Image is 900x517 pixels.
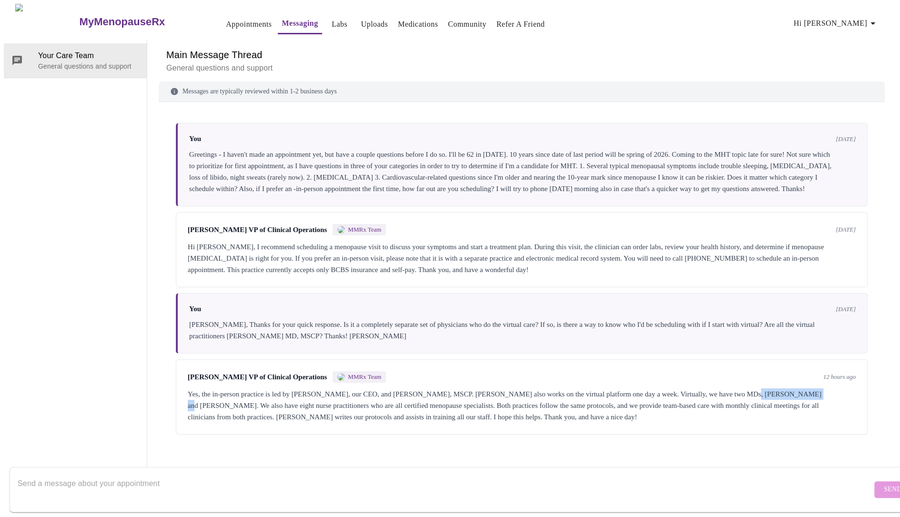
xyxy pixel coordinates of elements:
span: [DATE] [836,305,856,313]
span: MMRx Team [348,373,381,381]
div: Greetings - I haven't made an appointment yet, but have a couple questions before I do so. I'll b... [189,149,856,194]
span: You [189,135,201,143]
span: [DATE] [836,135,856,143]
div: Messages are typically reviewed within 1-2 business days [159,81,885,102]
span: [DATE] [836,226,856,233]
button: Hi [PERSON_NAME] [790,14,882,33]
img: MyMenopauseRx Logo [15,4,78,40]
button: Refer a Friend [493,15,549,34]
span: 12 hours ago [823,373,856,381]
button: Uploads [357,15,392,34]
a: Community [448,18,486,31]
button: Labs [324,15,355,34]
h6: Main Message Thread [166,47,877,62]
textarea: Send a message about your appointment [18,474,872,505]
button: Medications [394,15,442,34]
span: Your Care Team [38,50,139,61]
div: Your Care TeamGeneral questions and support [4,43,147,78]
h3: MyMenopauseRx [80,16,165,28]
img: MMRX [337,226,345,233]
p: General questions and support [166,62,877,74]
a: Messaging [282,17,318,30]
a: Labs [332,18,347,31]
button: Community [444,15,490,34]
a: Medications [398,18,438,31]
div: Hi [PERSON_NAME], I recommend scheduling a menopause visit to discuss your symptoms and start a t... [188,241,856,275]
button: Messaging [278,14,322,34]
a: Appointments [226,18,272,31]
div: [PERSON_NAME], Thanks for your quick response. Is it a completely separate set of physicians who ... [189,319,856,342]
span: You [189,305,201,313]
button: Appointments [222,15,275,34]
span: [PERSON_NAME] VP of Clinical Operations [188,373,327,381]
span: [PERSON_NAME] VP of Clinical Operations [188,226,327,234]
span: Hi [PERSON_NAME] [794,17,879,30]
a: MyMenopauseRx [78,5,203,39]
div: Yes, the in-person practice is led by [PERSON_NAME], our CEO, and [PERSON_NAME], MSCP. [PERSON_NA... [188,388,856,423]
p: General questions and support [38,61,139,71]
a: Uploads [361,18,388,31]
span: MMRx Team [348,226,381,233]
a: Refer a Friend [496,18,545,31]
img: MMRX [337,373,345,381]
